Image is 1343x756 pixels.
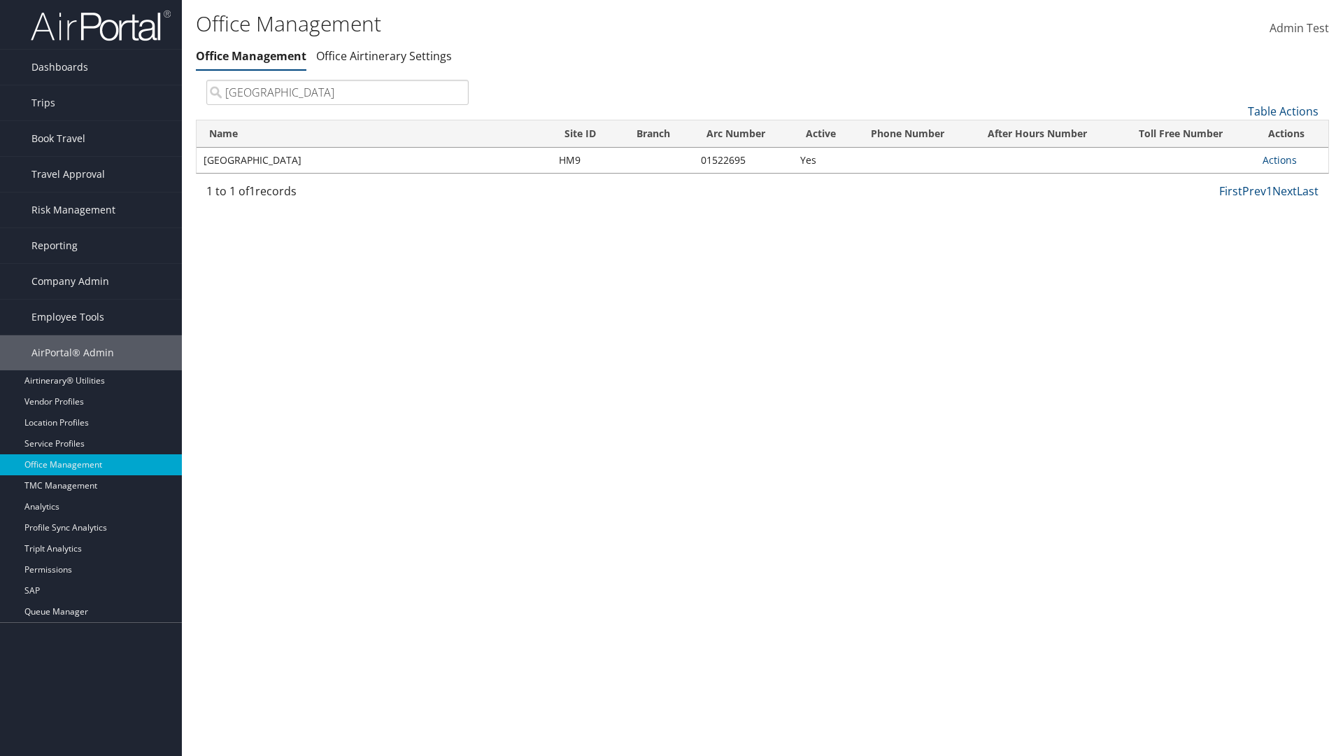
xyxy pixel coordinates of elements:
span: Trips [31,85,55,120]
a: Prev [1242,183,1266,199]
th: Arc Number: activate to sort column ascending [694,120,793,148]
th: Phone Number: activate to sort column ascending [858,120,975,148]
span: Travel Approval [31,157,105,192]
td: [GEOGRAPHIC_DATA] [197,148,552,173]
td: Yes [793,148,859,173]
span: Company Admin [31,264,109,299]
span: Dashboards [31,50,88,85]
span: Employee Tools [31,300,104,335]
div: 1 to 1 of records [206,183,469,206]
a: Office Management [196,48,306,64]
th: Name: activate to sort column ascending [197,120,552,148]
td: 01522695 [694,148,793,173]
a: First [1219,183,1242,199]
th: After Hours Number: activate to sort column ascending [975,120,1126,148]
th: Active: activate to sort column ascending [793,120,859,148]
a: Actions [1263,153,1297,167]
td: HM9 [552,148,624,173]
th: Branch: activate to sort column ascending [624,120,693,148]
img: airportal-logo.png [31,9,171,42]
span: Book Travel [31,121,85,156]
a: Table Actions [1248,104,1319,119]
a: Last [1297,183,1319,199]
th: Toll Free Number: activate to sort column ascending [1126,120,1256,148]
th: Actions [1256,120,1328,148]
span: Risk Management [31,192,115,227]
h1: Office Management [196,9,951,38]
a: Next [1272,183,1297,199]
input: Search [206,80,469,105]
a: Admin Test [1270,7,1329,50]
a: 1 [1266,183,1272,199]
span: AirPortal® Admin [31,335,114,370]
span: 1 [249,183,255,199]
span: Reporting [31,228,78,263]
th: Site ID: activate to sort column ascending [552,120,624,148]
a: Office Airtinerary Settings [316,48,452,64]
span: Admin Test [1270,20,1329,36]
